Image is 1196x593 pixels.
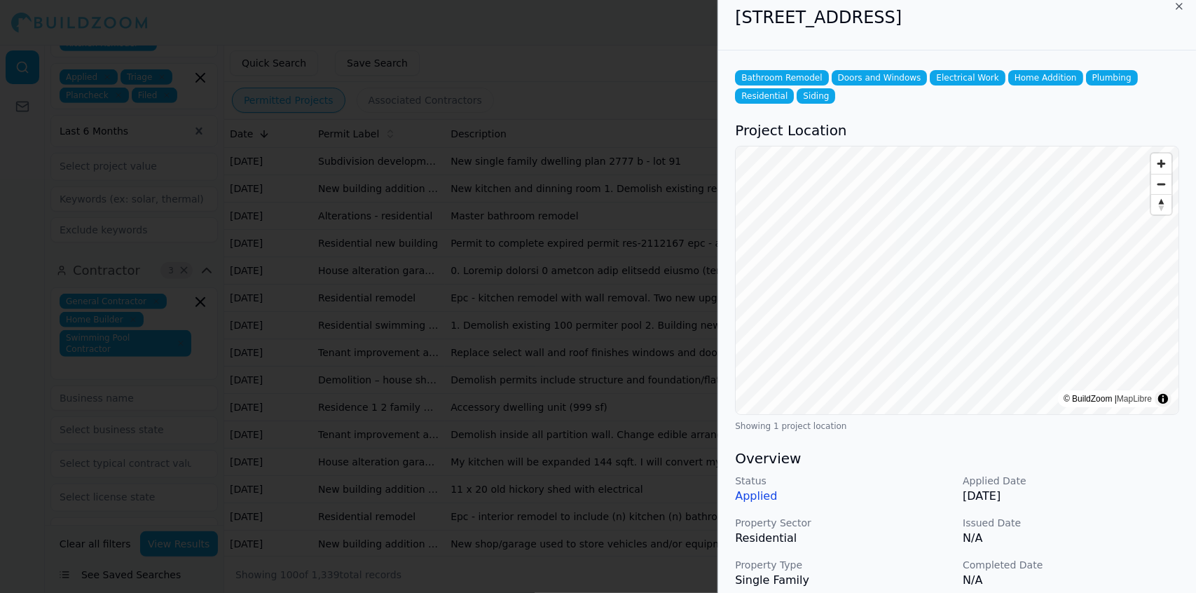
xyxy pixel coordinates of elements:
[963,572,1179,589] p: N/A
[1064,392,1152,406] div: © BuildZoom |
[735,121,1179,140] h3: Project Location
[1151,154,1171,174] button: Zoom in
[963,530,1179,547] p: N/A
[930,70,1005,86] span: Electrical Work
[963,558,1179,572] p: Completed Date
[797,88,835,104] span: Siding
[735,516,951,530] p: Property Sector
[1155,390,1171,407] summary: Toggle attribution
[1151,174,1171,194] button: Zoom out
[963,488,1179,505] p: [DATE]
[735,88,794,104] span: Residential
[963,474,1179,488] p: Applied Date
[1151,194,1171,214] button: Reset bearing to north
[735,70,828,86] span: Bathroom Remodel
[1117,394,1152,404] a: MapLibre
[736,146,1179,415] canvas: Map
[735,488,951,505] p: Applied
[1008,70,1083,86] span: Home Addition
[963,516,1179,530] p: Issued Date
[735,421,1179,432] div: Showing 1 project location
[832,70,928,86] span: Doors and Windows
[735,530,951,547] p: Residential
[735,558,951,572] p: Property Type
[1086,70,1138,86] span: Plumbing
[735,449,1179,468] h3: Overview
[735,572,951,589] p: Single Family
[735,6,1179,29] h2: [STREET_ADDRESS]
[735,474,951,488] p: Status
